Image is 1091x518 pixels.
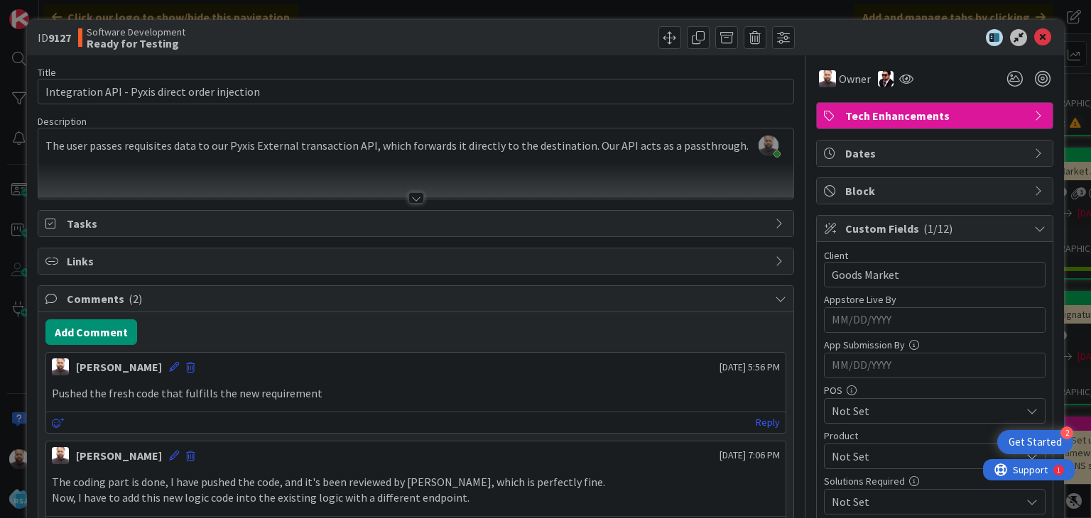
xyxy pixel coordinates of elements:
a: Reply [756,414,780,431]
span: Not Set [832,493,1021,510]
span: Links [67,253,767,270]
span: ( 2 ) [129,292,142,306]
span: Tasks [67,215,767,232]
div: Appstore Live By [824,294,1046,304]
button: Add Comment [45,319,137,345]
div: [PERSON_NAME] [76,447,162,464]
div: 1 [74,6,77,17]
span: Not Set [832,448,1021,465]
span: Not Set [832,402,1021,419]
p: Pushed the fresh code that fulfills the new requirement [52,385,779,402]
div: [PERSON_NAME] [76,358,162,375]
p: The coding part is done, I have pushed the code, and it's been reviewed by [PERSON_NAME], which i... [52,474,779,490]
label: Title [38,66,56,79]
img: MKY4RPIUmZKFk7wxrT9jOxNzr2uoMmNS.jpeg [759,136,778,155]
p: Now, I have to add this new logic code into the existing logic with a different endpoint. [52,490,779,506]
span: Comments [67,290,767,307]
span: Custom Fields [845,220,1027,237]
b: 9127 [48,31,71,45]
span: Software Development [87,26,185,38]
img: AC [878,71,894,87]
span: Block [845,182,1027,199]
label: Client [824,249,848,262]
input: MM/DD/YYYY [832,353,1038,378]
div: Solutions Required [824,476,1046,486]
span: Tech Enhancements [845,107,1027,124]
img: SB [819,70,836,87]
div: Open Get Started checklist, remaining modules: 2 [997,430,1073,454]
img: SB [52,358,69,375]
span: ( 1/12 ) [923,221,952,236]
div: Get Started [1009,435,1062,449]
span: Owner [839,70,871,87]
input: MM/DD/YYYY [832,308,1038,332]
div: Product [824,431,1046,441]
span: Description [38,115,87,128]
input: type card name here... [38,79,793,104]
span: ID [38,29,71,46]
span: Support [30,2,65,19]
div: App Submission By [824,340,1046,350]
span: [DATE] 7:06 PM [720,448,780,463]
div: 2 [1060,426,1073,439]
span: [DATE] 5:56 PM [720,360,780,375]
img: SB [52,447,69,464]
span: Dates [845,145,1027,162]
b: Ready for Testing [87,38,185,49]
div: POS [824,385,1046,395]
p: The user passes requisites data to our Pyxis External transaction API, which forwards it directly... [45,138,786,154]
